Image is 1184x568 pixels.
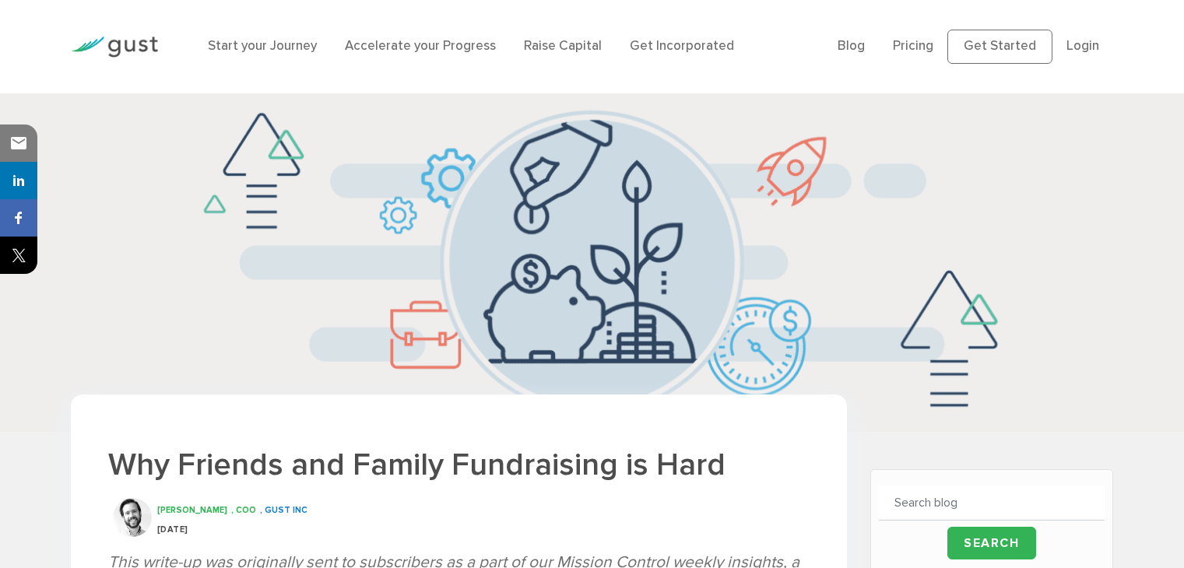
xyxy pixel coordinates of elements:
span: [DATE] [157,524,188,535]
img: Gust Logo [71,37,158,58]
a: Start your Journey [208,38,317,54]
span: , COO [231,505,256,515]
input: Search [947,527,1036,559]
span: , Gust INC [260,505,307,515]
a: Accelerate your Progress [345,38,496,54]
input: Search blog [879,486,1105,521]
a: Login [1066,38,1099,54]
a: Raise Capital [524,38,602,54]
a: Blog [838,38,865,54]
h1: Why Friends and Family Fundraising is Hard [108,444,810,486]
a: Pricing [893,38,933,54]
a: Get Incorporated [630,38,734,54]
a: Get Started [947,30,1052,64]
span: [PERSON_NAME] [157,505,227,515]
img: Ryan Nash [113,498,152,537]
